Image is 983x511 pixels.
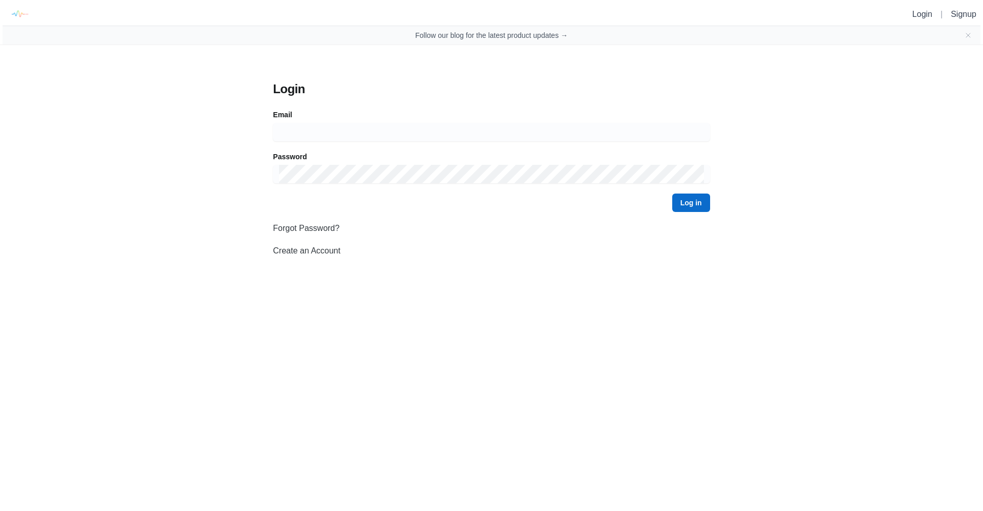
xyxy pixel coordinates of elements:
label: Password [273,152,307,162]
button: Log in [672,194,710,212]
button: Close banner [964,31,972,39]
a: Forgot Password? [273,224,339,232]
a: Follow our blog for the latest product updates → [415,30,568,40]
img: logo [8,3,31,26]
h3: Login [273,81,710,97]
a: Login [912,10,932,18]
a: Signup [951,10,976,18]
a: Create an Account [273,246,340,255]
label: Email [273,110,292,120]
li: | [936,8,947,20]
